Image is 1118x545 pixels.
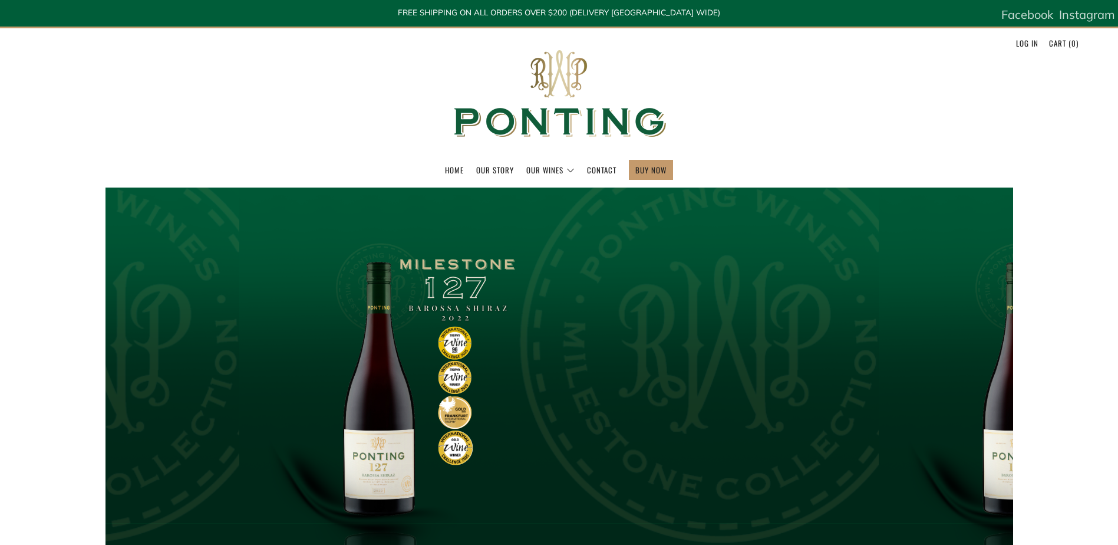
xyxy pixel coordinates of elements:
a: Our Story [476,160,514,179]
a: Log in [1016,34,1038,52]
a: BUY NOW [635,160,667,179]
a: Facebook [1001,3,1053,27]
a: Home [445,160,464,179]
span: Facebook [1001,7,1053,22]
span: 0 [1071,37,1076,49]
a: Contact [587,160,616,179]
img: Ponting Wines [441,28,677,160]
span: Instagram [1059,7,1115,22]
a: Our Wines [526,160,575,179]
a: Instagram [1059,3,1115,27]
a: Cart (0) [1049,34,1079,52]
